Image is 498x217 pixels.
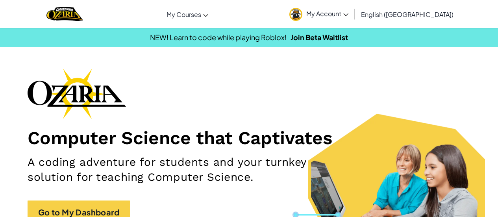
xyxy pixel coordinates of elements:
[46,6,83,22] a: Ozaria by CodeCombat logo
[28,69,126,119] img: Ozaria branding logo
[167,10,201,19] span: My Courses
[28,127,470,149] h1: Computer Science that Captivates
[289,8,302,21] img: avatar
[361,10,454,19] span: English ([GEOGRAPHIC_DATA])
[357,4,457,25] a: English ([GEOGRAPHIC_DATA])
[28,155,324,185] h2: A coding adventure for students and your turnkey solution for teaching Computer Science.
[291,33,348,42] a: Join Beta Waitlist
[285,2,352,26] a: My Account
[46,6,83,22] img: Home
[163,4,212,25] a: My Courses
[150,33,287,42] span: NEW! Learn to code while playing Roblox!
[306,9,348,18] span: My Account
